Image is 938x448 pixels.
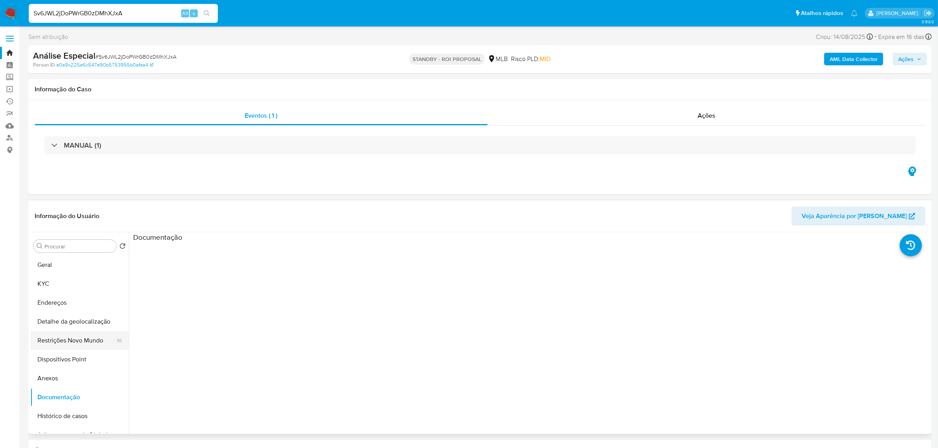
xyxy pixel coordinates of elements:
b: Person ID [33,61,55,68]
button: AML Data Collector [824,53,883,65]
span: # Sv6JWL2jDoPWrGB0zDMhXJxA [95,53,176,61]
button: search-icon [199,8,215,19]
button: Documentação [30,388,129,407]
b: Análise Especial [33,49,95,62]
span: - [875,31,877,42]
button: Dispositivos Point [30,350,129,369]
button: Adiantamentos de Dinheiro [30,426,129,444]
h3: MANUAL (1) [64,141,101,150]
p: STANDBY - ROI PROPOSAL [409,54,485,65]
span: Ações [898,53,914,65]
a: Sair [924,9,932,17]
button: Ações [893,53,927,65]
button: Detalhe da geolocalização [30,312,129,331]
span: Atalhos rápidos [801,9,843,17]
span: Sem atribuição [28,33,68,41]
span: Expira em 16 dias [878,33,924,41]
button: Procurar [37,243,43,249]
p: emerson.gomes@mercadopago.com.br [877,9,921,17]
div: Criou: 14/08/2025 [816,31,873,42]
span: Veja Aparência por [PERSON_NAME] [802,207,907,226]
span: Risco PLD: [511,55,551,63]
span: Ações [698,111,715,120]
button: Retornar ao pedido padrão [119,243,126,252]
button: Restrições Novo Mundo [30,331,123,350]
input: Procurar [45,243,113,250]
button: Endereços [30,293,129,312]
button: Anexos [30,369,129,388]
h1: Informação do Usuário [35,212,99,220]
a: Notificações [851,10,858,17]
a: e0a9c225e6c547e90b5753955b0afea4 [56,61,153,68]
span: s [193,9,195,17]
button: Histórico de casos [30,407,129,426]
button: Geral [30,255,129,274]
div: MLB [488,55,508,63]
div: MANUAL (1) [44,136,916,154]
button: KYC [30,274,129,293]
span: Alt [182,9,188,17]
span: Eventos ( 1 ) [245,111,277,120]
h1: Informação do Caso [35,85,925,93]
button: Veja Aparência por [PERSON_NAME] [791,207,925,226]
b: AML Data Collector [830,53,878,65]
span: MID [540,54,551,63]
input: Pesquise usuários ou casos... [29,8,218,19]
